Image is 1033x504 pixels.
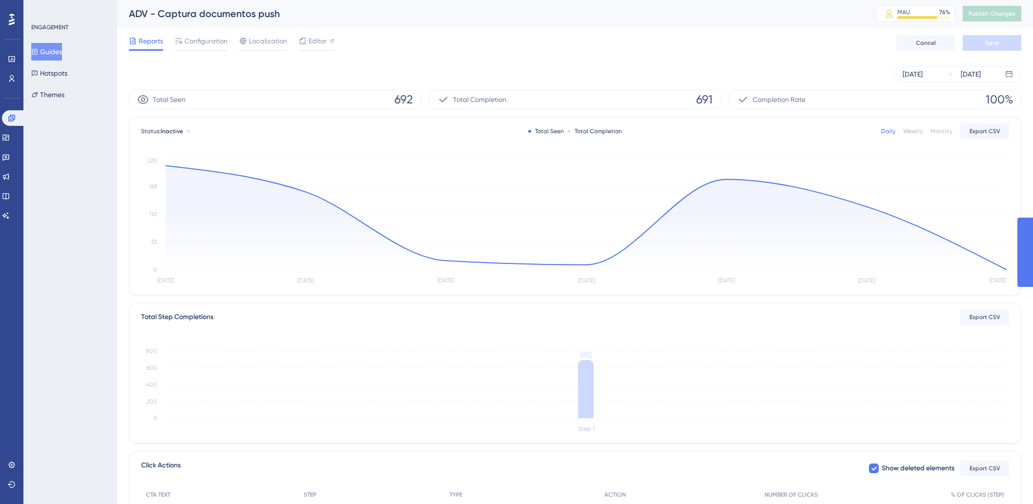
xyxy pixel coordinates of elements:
[249,35,287,47] span: Localization
[304,491,316,499] span: STEP
[153,94,186,105] span: Total Seen
[580,350,592,360] tspan: 692
[989,277,1006,284] tspan: [DATE]
[970,313,1000,321] span: Export CSV
[147,157,157,164] tspan: 220
[992,465,1021,495] iframe: UserGuiding AI Assistant Launcher
[764,491,818,499] span: NUMBER OF CLICKS
[146,491,170,499] span: CTA TEXT
[157,277,174,284] tspan: [DATE]
[146,347,157,354] tspan: 800
[903,127,923,135] div: Weekly
[960,309,1009,325] button: Export CSV
[930,127,952,135] div: Monthly
[939,8,950,16] div: 76 %
[141,311,213,323] div: Total Step Completions
[951,491,1004,499] span: % OF CLICKS (STEP)
[394,92,413,107] span: 692
[963,6,1021,21] button: Publish Changes
[578,277,595,284] tspan: [DATE]
[31,23,68,31] div: ENGAGEMENT
[297,277,314,284] tspan: [DATE]
[858,277,875,284] tspan: [DATE]
[604,491,626,499] span: ACTION
[450,491,462,499] span: TYPE
[696,92,713,107] span: 691
[146,381,157,388] tspan: 400
[153,266,157,273] tspan: 0
[897,8,910,16] div: MAU
[31,86,64,103] button: Themes
[568,127,622,135] div: Total Completion
[139,35,163,47] span: Reports
[129,7,852,20] div: ADV - Captura documentos push
[31,43,62,60] button: Guides
[916,39,936,47] span: Cancel
[453,94,506,105] span: Total Completion
[141,127,183,135] span: Status:
[970,464,1000,472] span: Export CSV
[309,35,327,47] span: Editor
[960,123,1009,139] button: Export CSV
[437,277,454,284] tspan: [DATE]
[185,35,227,47] span: Configuration
[963,35,1021,51] button: Save
[151,239,157,245] tspan: 55
[986,92,1013,107] span: 100%
[161,128,183,135] span: Inactive
[31,64,67,82] button: Hotspots
[969,10,1015,18] span: Publish Changes
[146,398,157,405] tspan: 200
[985,39,999,47] span: Save
[578,425,595,432] tspan: Step 1
[149,183,157,190] tspan: 165
[903,68,923,80] div: [DATE]
[141,460,181,477] span: Click Actions
[753,94,806,105] span: Completion Rate
[153,415,157,422] tspan: 0
[146,364,157,371] tspan: 600
[896,35,955,51] button: Cancel
[528,127,564,135] div: Total Seen
[718,277,735,284] tspan: [DATE]
[960,461,1009,476] button: Export CSV
[881,127,895,135] div: Daily
[970,127,1000,135] span: Export CSV
[149,211,157,218] tspan: 110
[882,463,954,474] span: Show deleted elements
[961,68,981,80] div: [DATE]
